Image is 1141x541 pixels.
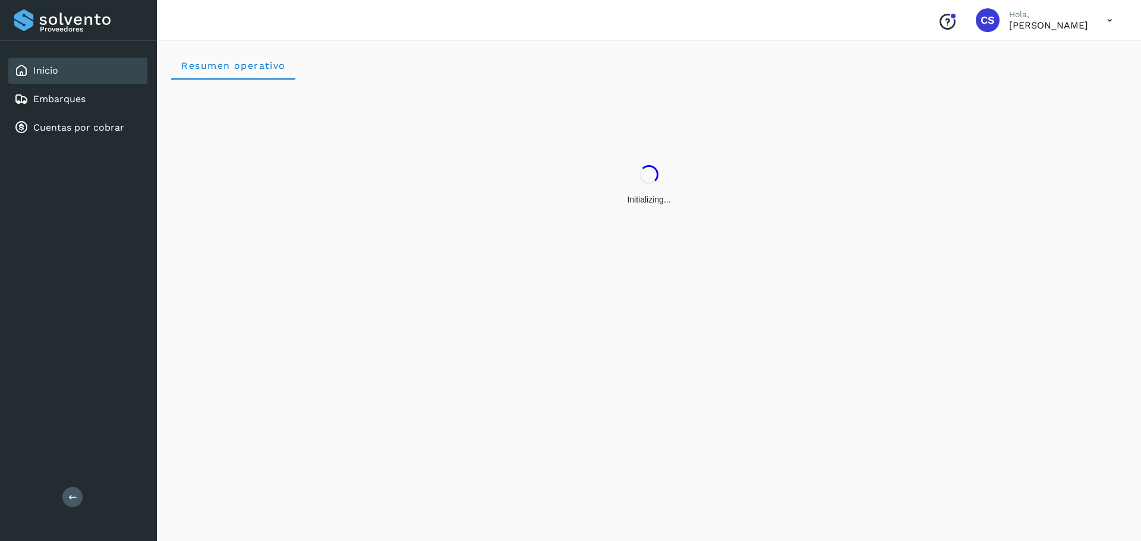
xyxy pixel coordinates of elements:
[33,122,124,133] a: Cuentas por cobrar
[8,58,147,84] div: Inicio
[8,115,147,141] div: Cuentas por cobrar
[33,65,58,76] a: Inicio
[181,60,286,71] span: Resumen operativo
[8,86,147,112] div: Embarques
[1009,10,1088,20] p: Hola,
[40,25,143,33] p: Proveedores
[1009,20,1088,31] p: CARLOS SALVADOR TORRES RUEDA
[33,93,86,105] a: Embarques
